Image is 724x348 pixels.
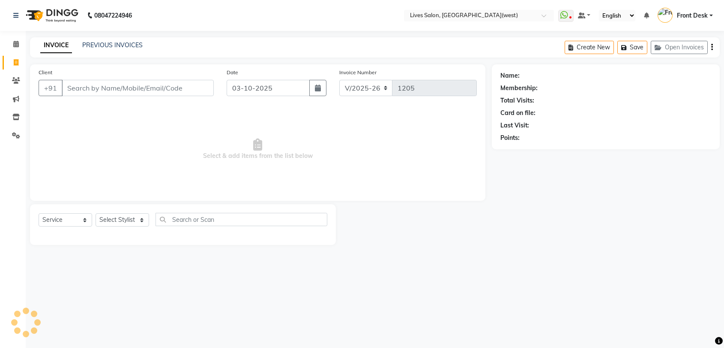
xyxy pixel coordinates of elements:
[500,121,529,130] div: Last Visit:
[62,80,214,96] input: Search by Name/Mobile/Email/Code
[565,41,614,54] button: Create New
[94,3,132,27] b: 08047224946
[500,71,520,80] div: Name:
[658,8,673,23] img: Front Desk
[677,11,708,20] span: Front Desk
[39,80,63,96] button: +91
[82,41,143,49] a: PREVIOUS INVOICES
[500,109,536,118] div: Card on file:
[339,69,377,76] label: Invoice Number
[227,69,238,76] label: Date
[500,133,520,142] div: Points:
[651,41,708,54] button: Open Invoices
[500,96,534,105] div: Total Visits:
[22,3,81,27] img: logo
[39,69,52,76] label: Client
[39,106,477,192] span: Select & add items from the list below
[156,213,327,226] input: Search or Scan
[500,84,538,93] div: Membership:
[40,38,72,53] a: INVOICE
[617,41,647,54] button: Save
